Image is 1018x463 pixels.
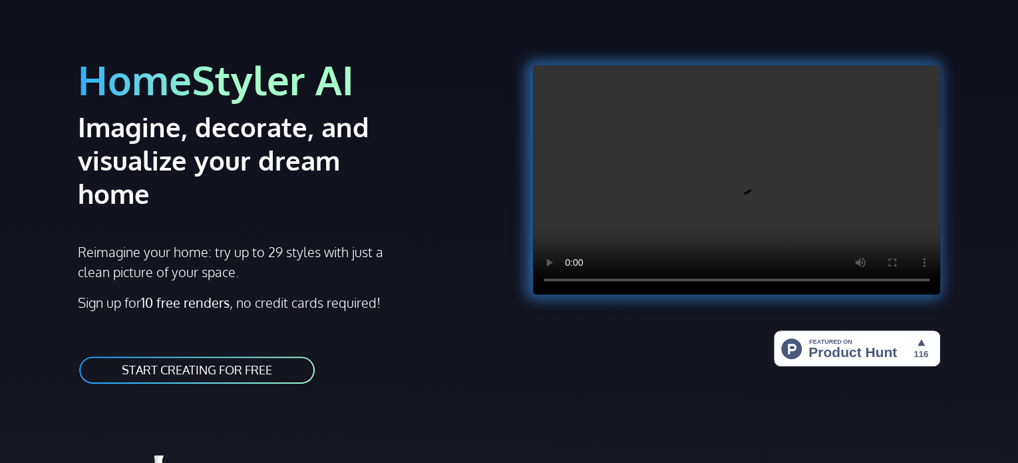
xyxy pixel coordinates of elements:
[78,355,316,385] a: START CREATING FOR FREE
[78,292,501,312] p: Sign up for , no credit cards required!
[78,55,501,105] h1: HomeStyler AI
[774,330,940,366] img: HomeStyler AI - Interior Design Made Easy: One Click to Your Dream Home | Product Hunt
[141,294,230,311] strong: 10 free renders
[78,110,417,210] h2: Imagine, decorate, and visualize your dream home
[78,242,395,282] p: Reimagine your home: try up to 29 styles with just a clean picture of your space.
